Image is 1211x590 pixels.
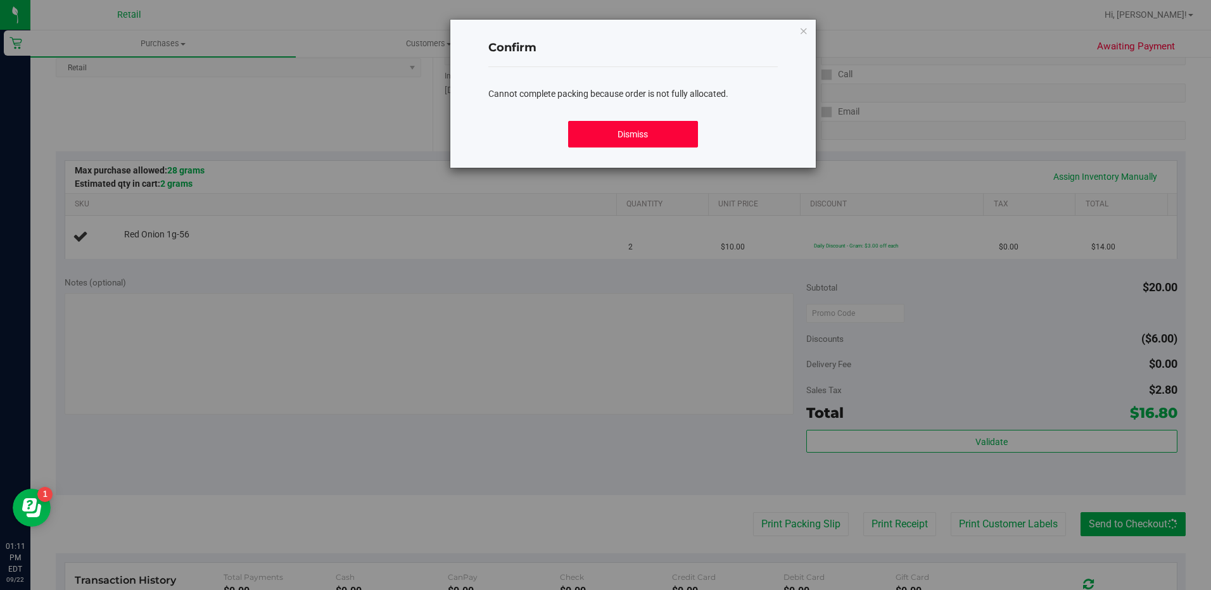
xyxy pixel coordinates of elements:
button: Dismiss [568,121,698,147]
iframe: Resource center [13,489,51,527]
span: Cannot complete packing because order is not fully allocated. [488,89,728,99]
h4: Confirm [488,40,777,56]
iframe: Resource center unread badge [37,487,53,502]
button: Close modal [799,23,808,38]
